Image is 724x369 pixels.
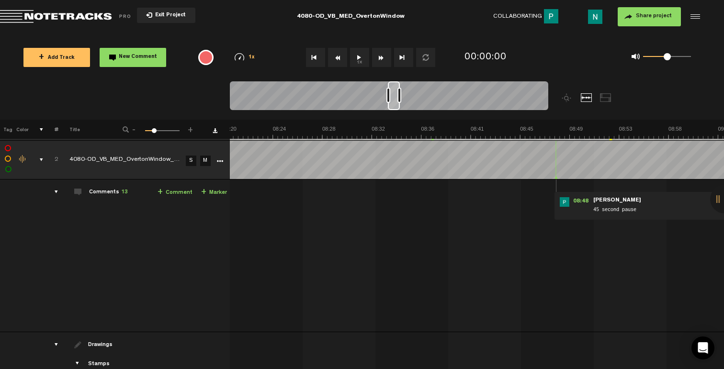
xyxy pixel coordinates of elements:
[23,48,90,67] button: +Add Track
[215,156,224,165] a: More
[16,155,30,164] div: Change the color of the waveform
[100,48,166,67] button: New Comment
[350,48,369,67] button: 1x
[39,56,75,61] span: Add Track
[328,48,347,67] button: Rewind
[186,156,196,166] a: S
[158,189,163,196] span: +
[198,50,214,65] div: {{ tooltip_message }}
[14,120,29,139] th: Color
[152,13,186,18] span: Exit Project
[58,141,183,179] td: Click to edit the title 4080-OD_VB_MED_OvertonWindow_Mix_v2
[137,8,195,23] button: Exit Project
[691,336,714,359] div: Open Intercom Messenger
[306,48,325,67] button: Go to beginning
[416,48,435,67] button: Loop
[213,128,217,133] a: Download comments
[187,125,194,131] span: +
[544,9,558,23] img: ACg8ocK2_7AM7z2z6jSroFv8AAIBqvSsYiLxF7dFzk16-E4UVv09gA=s96-c
[569,197,592,207] span: 08:48
[618,7,681,26] button: Share project
[69,156,194,165] div: Click to edit the title
[121,190,128,195] span: 13
[200,156,211,166] a: M
[493,9,562,24] div: Collaborating
[30,155,45,165] div: comments, stamps & drawings
[249,55,255,60] span: 1x
[45,340,60,349] div: drawings
[14,141,29,179] td: Change the color of the waveform
[39,54,44,61] span: +
[44,120,58,139] th: #
[222,53,268,61] div: 1x
[636,13,672,19] span: Share project
[44,179,58,332] td: comments
[201,189,206,196] span: +
[372,48,391,67] button: Fast Forward
[235,53,244,61] img: speedometer.svg
[130,125,138,131] span: -
[58,120,110,139] th: Title
[119,55,157,60] span: New Comment
[45,156,60,165] div: Click to change the order number
[44,141,58,179] td: Click to change the order number 2
[89,189,128,197] div: Comments
[560,197,569,207] img: ACg8ocK2_7AM7z2z6jSroFv8AAIBqvSsYiLxF7dFzk16-E4UVv09gA=s96-c
[394,48,413,67] button: Go to end
[88,360,110,369] div: Stamps
[45,187,60,197] div: comments
[74,360,82,368] span: Showcase stamps
[88,341,114,349] div: Drawings
[464,51,507,65] div: 00:00:00
[592,197,642,204] span: [PERSON_NAME]
[29,141,44,179] td: comments, stamps & drawings
[158,187,192,198] a: Comment
[588,10,602,24] img: ACg8ocLu3IjZ0q4g3Sv-67rBggf13R-7caSq40_txJsJBEcwv2RmFg=s96-c
[201,187,227,198] a: Marker
[592,205,712,215] span: 45 second pause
